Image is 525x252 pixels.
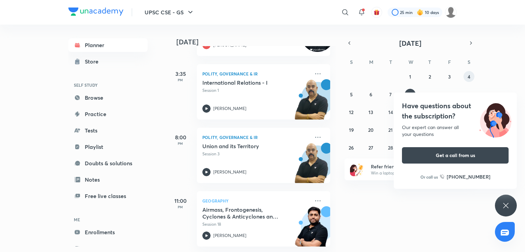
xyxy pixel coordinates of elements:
[463,71,474,82] button: October 4, 2025
[346,89,357,100] button: October 5, 2025
[349,127,354,133] abbr: October 19, 2025
[68,124,148,137] a: Tests
[85,57,103,66] div: Store
[68,38,148,52] a: Planner
[428,91,431,98] abbr: October 9, 2025
[202,133,310,141] p: Polity, Governance & IR
[424,71,435,82] button: October 2, 2025
[447,91,452,98] abbr: October 10, 2025
[213,106,246,112] p: [PERSON_NAME]
[388,109,393,115] abbr: October 14, 2025
[385,107,396,117] button: October 14, 2025
[474,101,517,138] img: ttu_illustration_new.svg
[428,59,431,65] abbr: Thursday
[402,147,509,164] button: Get a call from us
[202,206,287,220] h5: Airmass, Frontogenesis, Cyclones & Anticyclones and Jetstream - I
[369,59,373,65] abbr: Monday
[167,78,194,82] p: PM
[167,133,194,141] h5: 8:00
[444,71,455,82] button: October 3, 2025
[444,89,455,100] button: October 10, 2025
[68,107,148,121] a: Practice
[399,39,421,48] span: [DATE]
[371,163,455,170] h6: Refer friends
[368,144,373,151] abbr: October 27, 2025
[350,91,353,98] abbr: October 5, 2025
[365,107,376,117] button: October 13, 2025
[68,8,123,16] img: Company Logo
[420,174,438,180] p: Or call us
[374,9,380,15] img: avatar
[405,71,416,82] button: October 1, 2025
[402,124,509,138] div: Our expert can answer all your questions
[167,197,194,205] h5: 11:00
[202,79,287,86] h5: International Relations - I
[68,140,148,154] a: Playlist
[350,59,353,65] abbr: Sunday
[365,142,376,153] button: October 27, 2025
[368,109,373,115] abbr: October 13, 2025
[202,197,310,205] p: Geography
[202,151,310,157] p: Session 3
[371,170,455,176] p: Win a laptop, vouchers & more
[354,38,466,48] button: [DATE]
[350,163,364,176] img: referral
[408,59,413,65] abbr: Wednesday
[346,107,357,117] button: October 12, 2025
[68,214,148,225] h6: ME
[368,127,374,133] abbr: October 20, 2025
[349,109,353,115] abbr: October 12, 2025
[385,124,396,135] button: October 21, 2025
[388,144,393,151] abbr: October 28, 2025
[417,9,423,16] img: streak
[447,173,490,180] h6: [PHONE_NUMBER]
[385,142,396,153] button: October 28, 2025
[68,79,148,91] h6: SELF STUDY
[68,91,148,104] a: Browse
[389,59,392,65] abbr: Tuesday
[405,89,416,100] button: October 8, 2025
[467,91,471,98] abbr: October 11, 2025
[68,55,148,68] a: Store
[202,143,287,150] h5: Union and its Territory
[176,38,337,46] h4: [DATE]
[346,142,357,153] button: October 26, 2025
[429,73,431,80] abbr: October 2, 2025
[68,225,148,239] a: Enrollments
[448,73,451,80] abbr: October 3, 2025
[213,169,246,175] p: [PERSON_NAME]
[68,189,148,203] a: Free live classes
[388,127,393,133] abbr: October 21, 2025
[346,124,357,135] button: October 19, 2025
[167,70,194,78] h5: 3:35
[365,124,376,135] button: October 20, 2025
[409,73,411,80] abbr: October 1, 2025
[213,233,246,239] p: [PERSON_NAME]
[385,89,396,100] button: October 7, 2025
[448,59,451,65] abbr: Friday
[389,91,392,98] abbr: October 7, 2025
[167,141,194,145] p: PM
[445,6,457,18] img: Kiran Saini
[140,5,199,19] button: UPSC CSE - GS
[468,73,470,80] abbr: October 4, 2025
[440,173,490,180] a: [PHONE_NUMBER]
[349,144,354,151] abbr: October 26, 2025
[409,91,412,98] abbr: October 8, 2025
[402,101,509,121] h4: Have questions about the subscription?
[424,89,435,100] button: October 9, 2025
[68,173,148,186] a: Notes
[68,8,123,17] a: Company Logo
[468,59,470,65] abbr: Saturday
[463,89,474,100] button: October 11, 2025
[202,70,310,78] p: Polity, Governance & IR
[369,91,372,98] abbr: October 6, 2025
[202,221,310,227] p: Session 18
[365,89,376,100] button: October 6, 2025
[293,143,330,190] img: unacademy
[293,79,330,126] img: unacademy
[68,156,148,170] a: Doubts & solutions
[371,7,382,18] button: avatar
[167,205,194,209] p: PM
[202,87,310,94] p: Session 1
